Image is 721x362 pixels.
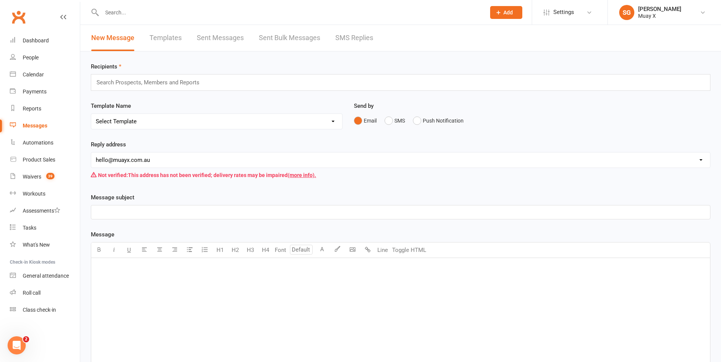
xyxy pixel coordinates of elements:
[10,151,80,168] a: Product Sales
[91,101,131,110] label: Template Name
[91,230,114,239] label: Message
[10,117,80,134] a: Messages
[10,66,80,83] a: Calendar
[197,25,244,51] a: Sent Messages
[23,225,36,231] div: Tasks
[273,242,288,258] button: Font
[619,5,634,20] div: SG
[227,242,243,258] button: H2
[23,54,39,61] div: People
[23,140,53,146] div: Automations
[315,242,330,258] button: A
[413,113,464,128] button: Push Notification
[390,242,428,258] button: Toggle HTML
[91,62,121,71] label: Recipients
[354,101,374,110] label: Send by
[91,25,134,51] a: New Message
[23,157,55,163] div: Product Sales
[127,247,131,253] span: U
[375,242,390,258] button: Line
[91,168,710,182] div: This address has not been verified; delivery rates may be impaired
[243,242,258,258] button: H3
[490,6,522,19] button: Add
[10,168,80,185] a: Waivers 39
[553,4,574,21] span: Settings
[23,89,47,95] div: Payments
[10,100,80,117] a: Reports
[23,273,69,279] div: General attendance
[23,336,29,342] span: 2
[9,8,28,26] a: Clubworx
[23,106,41,112] div: Reports
[23,307,56,313] div: Class check-in
[10,284,80,301] a: Roll call
[10,49,80,66] a: People
[46,173,55,179] span: 39
[10,236,80,253] a: What's New
[10,134,80,151] a: Automations
[23,290,40,296] div: Roll call
[91,140,126,149] label: Reply address
[8,336,26,354] iframe: Intercom live chat
[335,25,373,51] a: SMS Replies
[385,113,405,128] button: SMS
[259,25,320,51] a: Sent Bulk Messages
[23,37,49,44] div: Dashboard
[10,267,80,284] a: General attendance kiosk mode
[503,9,513,16] span: Add
[23,174,41,180] div: Waivers
[23,242,50,248] div: What's New
[10,301,80,318] a: Class kiosk mode
[121,242,137,258] button: U
[23,208,60,214] div: Assessments
[10,202,80,219] a: Assessments
[91,193,134,202] label: Message subject
[10,219,80,236] a: Tasks
[10,83,80,100] a: Payments
[96,78,207,87] input: Search Prospects, Members and Reports
[354,113,377,128] button: Email
[638,12,681,19] div: Muay X
[10,185,80,202] a: Workouts
[10,32,80,49] a: Dashboard
[23,71,44,78] div: Calendar
[23,123,47,129] div: Messages
[149,25,182,51] a: Templates
[288,172,316,178] a: (more info).
[290,245,313,255] input: Default
[23,191,45,197] div: Workouts
[98,172,128,178] strong: Not verified:
[638,6,681,12] div: [PERSON_NAME]
[212,242,227,258] button: H1
[100,7,480,18] input: Search...
[258,242,273,258] button: H4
